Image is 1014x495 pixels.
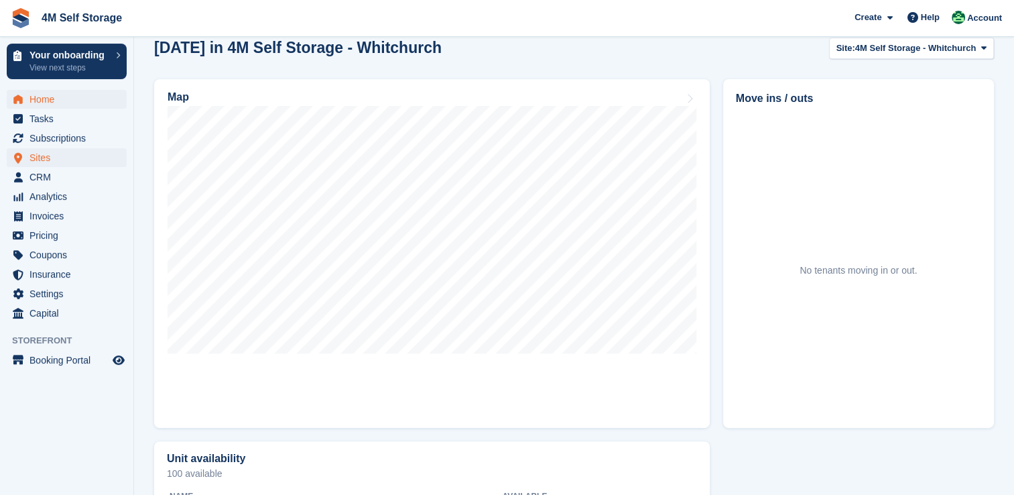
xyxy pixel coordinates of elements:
a: menu [7,168,127,186]
span: Settings [29,284,110,303]
a: menu [7,284,127,303]
a: Preview store [111,352,127,368]
a: menu [7,304,127,323]
button: Site: 4M Self Storage - Whitchurch [829,38,995,60]
a: menu [7,90,127,109]
span: Help [921,11,940,24]
img: Louise Allmark [952,11,965,24]
span: Sites [29,148,110,167]
h2: Map [168,91,189,103]
p: View next steps [29,62,109,74]
span: Booking Portal [29,351,110,370]
span: Pricing [29,226,110,245]
span: Insurance [29,265,110,284]
a: menu [7,265,127,284]
span: Invoices [29,207,110,225]
a: menu [7,148,127,167]
p: Your onboarding [29,50,109,60]
img: stora-icon-8386f47178a22dfd0bd8f6a31ec36ba5ce8667c1dd55bd0f319d3a0aa187defe.svg [11,8,31,28]
a: menu [7,129,127,148]
p: 100 available [167,469,697,478]
h2: Move ins / outs [736,91,981,107]
span: Site: [836,42,855,55]
span: Account [967,11,1002,25]
a: Map [154,79,710,428]
span: Subscriptions [29,129,110,148]
h2: [DATE] in 4M Self Storage - Whitchurch [154,39,442,57]
a: menu [7,207,127,225]
span: Tasks [29,109,110,128]
span: Create [854,11,881,24]
span: Capital [29,304,110,323]
a: menu [7,109,127,128]
a: 4M Self Storage [36,7,127,29]
a: menu [7,351,127,370]
span: Analytics [29,187,110,206]
a: menu [7,187,127,206]
span: Home [29,90,110,109]
div: No tenants moving in or out. [800,264,917,278]
span: Storefront [12,334,133,347]
a: menu [7,245,127,264]
span: CRM [29,168,110,186]
a: Your onboarding View next steps [7,44,127,79]
span: 4M Self Storage - Whitchurch [855,42,976,55]
span: Coupons [29,245,110,264]
a: menu [7,226,127,245]
h2: Unit availability [167,453,245,465]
